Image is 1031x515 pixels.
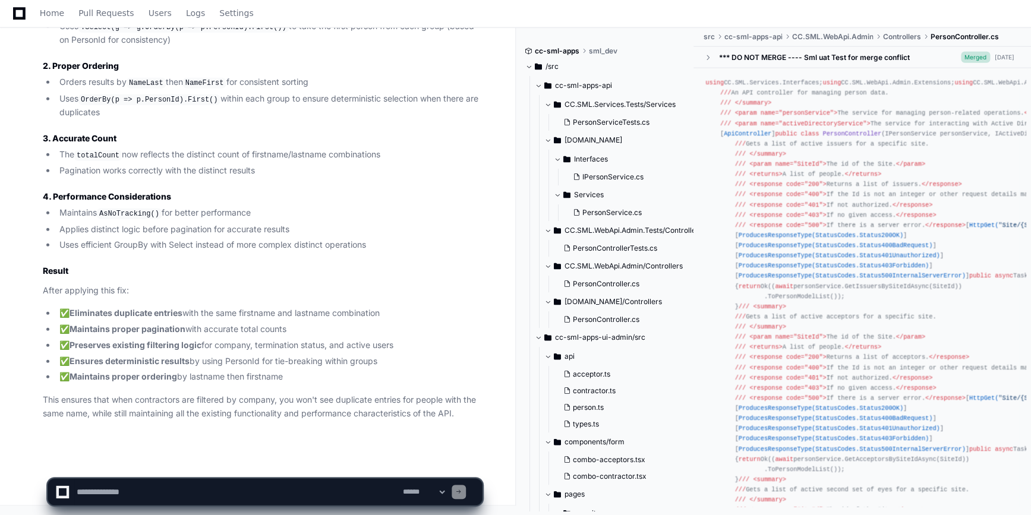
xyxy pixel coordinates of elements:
[775,282,793,289] span: await
[995,272,1013,279] span: async
[749,170,782,178] span: <returns>
[56,75,482,90] li: Orders results by then for consistent sorting
[43,133,116,143] strong: 3. Accurate Count
[735,343,746,350] span: ///
[735,323,746,330] span: ///
[573,419,599,429] span: types.ts
[720,109,731,116] span: ///
[559,114,695,131] button: PersonServiceTests.cs
[749,374,826,381] span: <response code="401">
[183,78,226,89] code: NameFirst
[535,46,579,56] span: cc-sml-apps
[559,276,695,292] button: PersonController.cs
[735,160,746,168] span: ///
[735,201,933,208] span: If not authorized.
[893,201,933,208] span: </response>
[56,339,482,352] li: ✅ for company, termination status, and active users
[219,10,253,17] span: Settings
[735,374,933,381] span: If not authorized.
[739,272,966,279] span: ProducesResponseType(StatusCodes.Status500InternalServerError)
[554,150,702,169] button: Interfaces
[969,272,991,279] span: public
[554,223,561,238] svg: Directory
[563,152,570,166] svg: Directory
[565,261,683,271] span: CC.SML.WebApi.Admin/Controllers
[573,315,639,324] span: PersonController.cs
[844,343,881,350] span: </returns>
[749,201,826,208] span: <response code="401">
[739,435,929,442] span: ProducesResponseType(StatusCodes.Status403Forbidden)
[554,259,561,273] svg: Directory
[735,170,881,178] span: A list of people.
[535,328,695,347] button: cc-sml-apps-ui-admin/src
[544,257,702,276] button: CC.SML.WebApi.Admin/Controllers
[735,221,746,228] span: ///
[925,221,966,228] span: </response>
[70,371,177,381] strong: Maintains proper ordering
[735,150,746,157] span: ///
[749,333,826,340] span: <param name="SiteId">
[739,242,933,249] span: ProducesResponseType(StatusCodes.Status400BadRequest)
[589,46,617,56] span: sml_dev
[97,208,162,219] code: AsNoTracking()
[554,349,561,364] svg: Directory
[535,59,542,74] svg: Directory
[954,79,973,86] span: using
[573,403,604,412] span: person.ts
[735,140,929,147] span: Gets a list of active issuers for a specific site.
[896,211,937,218] span: </response>
[554,185,702,204] button: Services
[735,170,746,178] span: ///
[559,383,696,399] button: contractor.ts
[775,455,793,462] span: await
[43,284,482,298] p: After applying this fix:
[554,133,561,147] svg: Directory
[720,89,731,96] span: ///
[749,394,826,401] span: <response code="500">
[749,343,782,350] span: <returns>
[568,169,695,185] button: IPersonService.cs
[749,191,826,198] span: <response code="400">
[735,191,746,198] span: ///
[565,297,662,307] span: [DOMAIN_NAME]/Controllers
[896,333,925,340] span: </param>
[573,369,610,379] span: acceptor.ts
[78,94,220,105] code: OrderBy(p => p.PersonId).First()
[544,330,551,345] svg: Directory
[735,181,962,188] span: Returns a list of issuers.
[739,425,940,432] span: ProducesResponseType(StatusCodes.Status401Unauthorized)
[749,364,826,371] span: <response code="400">
[546,62,559,71] span: /src
[56,355,482,368] li: ✅ by using PersonId for tie-breaking within groups
[544,432,704,451] button: components/form
[78,10,134,17] span: Pull Requests
[735,312,746,320] span: ///
[43,393,482,421] p: This ensures that when contractors are filtered by company, you won't see duplicate entries for p...
[544,292,702,311] button: [DOMAIN_NAME]/Controllers
[573,244,657,253] span: PersonControllerTests.cs
[720,99,731,106] span: ///
[739,282,761,289] span: return
[735,99,772,106] span: </summary>
[969,445,991,452] span: public
[735,211,746,218] span: ///
[565,135,622,145] span: [DOMAIN_NAME]
[893,374,933,381] span: </response>
[995,53,1014,62] div: [DATE]
[70,356,190,366] strong: Ensures deterministic results
[573,279,639,289] span: PersonController.cs
[56,148,482,162] li: The now reflects the distinct count of firstname/lastname combinations
[544,131,702,150] button: [DOMAIN_NAME]
[801,129,819,137] span: class
[565,226,702,235] span: CC.SML.WebApi.Admin.Tests/Controllers
[718,52,909,62] div: *** DO NOT MERGE ---- Sml uat Test for merge conflict
[565,100,676,109] span: CC.SML.Services.Tests/Services
[720,119,731,127] span: ///
[749,323,786,330] span: </summary>
[56,323,482,336] li: ✅ with accurate total counts
[735,364,746,371] span: ///
[525,57,685,76] button: /src
[720,89,888,96] span: An API controller for managing person data.
[554,435,561,449] svg: Directory
[544,221,702,240] button: CC.SML.WebApi.Admin.Tests/Controllers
